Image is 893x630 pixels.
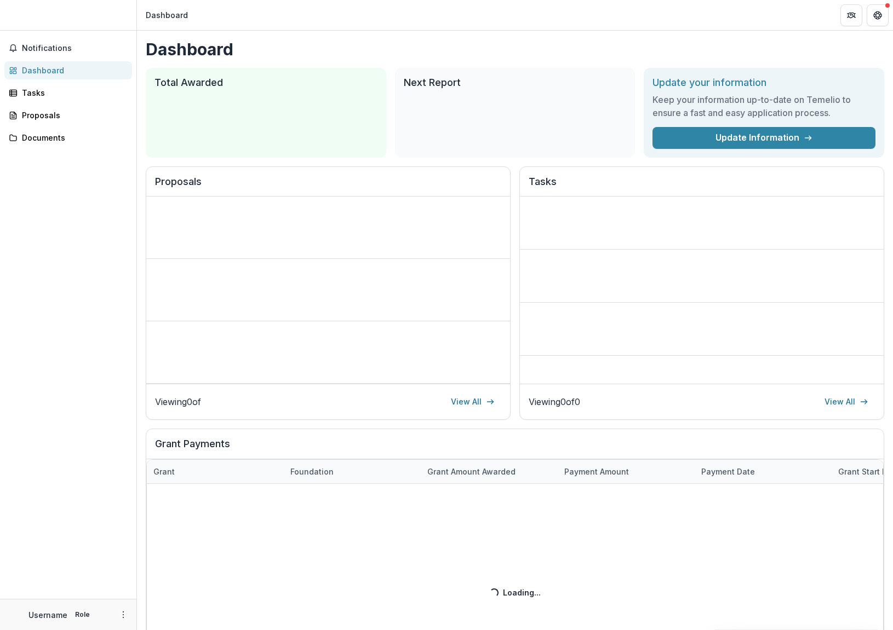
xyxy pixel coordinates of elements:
div: Dashboard [146,9,188,21]
div: Proposals [22,109,123,121]
span: Notifications [22,44,128,53]
h3: Keep your information up-to-date on Temelio to ensure a fast and easy application process. [652,93,875,119]
a: View All [444,393,501,411]
div: Tasks [22,87,123,99]
button: More [117,608,130,621]
button: Partners [840,4,862,26]
h2: Next Report [404,77,627,89]
nav: breadcrumb [141,7,192,23]
h1: Dashboard [146,39,884,59]
a: View All [818,393,875,411]
p: Role [72,610,93,620]
p: Username [28,609,67,621]
h2: Total Awarded [154,77,377,89]
p: Viewing 0 of 0 [529,395,580,408]
a: Dashboard [4,61,132,79]
a: Documents [4,129,132,147]
a: Update Information [652,127,875,149]
p: Viewing 0 of [155,395,201,408]
a: Proposals [4,106,132,124]
button: Notifications [4,39,132,57]
button: Get Help [867,4,889,26]
a: Tasks [4,84,132,102]
h2: Proposals [155,176,501,196]
h2: Tasks [529,176,875,196]
div: Dashboard [22,65,123,76]
h2: Update your information [652,77,875,89]
h2: Grant Payments [155,438,875,459]
div: Documents [22,132,123,143]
